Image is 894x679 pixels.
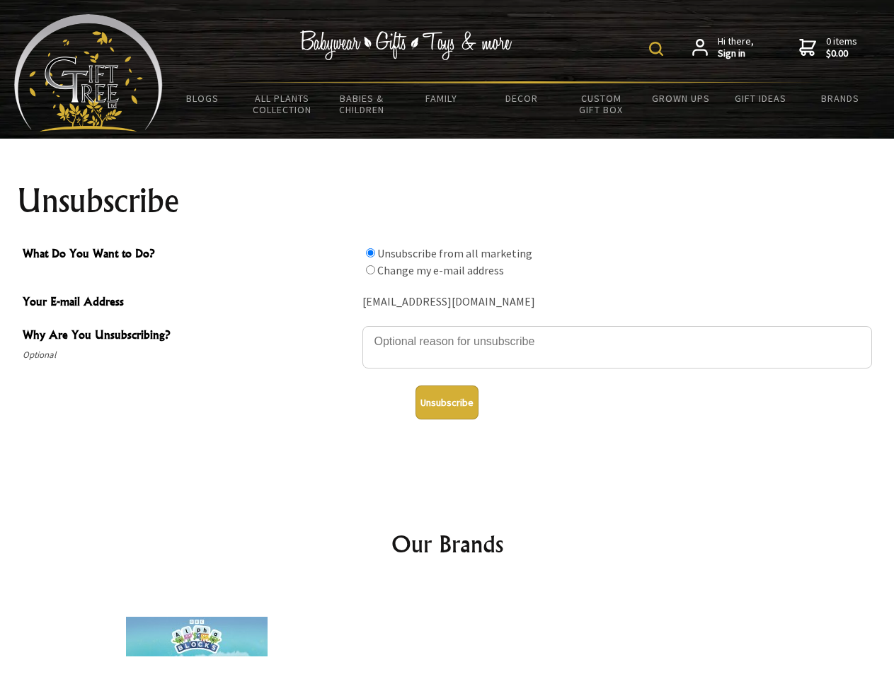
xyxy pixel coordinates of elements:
[718,47,754,60] strong: Sign in
[692,35,754,60] a: Hi there,Sign in
[322,83,402,124] a: Babies & Children
[14,14,163,132] img: Babyware - Gifts - Toys and more...
[649,42,663,56] img: product search
[17,184,878,218] h1: Unsubscribe
[366,265,375,274] input: What Do You Want to Do?
[718,35,754,60] span: Hi there,
[366,248,375,257] input: What Do You Want to Do?
[362,326,872,368] textarea: Why Are You Unsubscribing?
[243,83,323,124] a: All Plants Collection
[799,35,857,60] a: 0 items$0.00
[377,246,532,260] label: Unsubscribe from all marketing
[362,291,872,313] div: [EMAIL_ADDRESS][DOMAIN_NAME]
[641,83,721,113] a: Grown Ups
[23,293,355,313] span: Your E-mail Address
[481,83,561,113] a: Decor
[826,35,857,60] span: 0 items
[23,245,355,265] span: What Do You Want to Do?
[826,47,857,60] strong: $0.00
[721,83,801,113] a: Gift Ideas
[163,83,243,113] a: BLOGS
[801,83,881,113] a: Brands
[23,347,355,364] span: Optional
[377,263,504,277] label: Change my e-mail address
[300,30,512,60] img: Babywear - Gifts - Toys & more
[23,326,355,347] span: Why Are You Unsubscribing?
[28,527,866,561] h2: Our Brands
[561,83,641,124] a: Custom Gift Box
[416,385,478,419] button: Unsubscribe
[402,83,482,113] a: Family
